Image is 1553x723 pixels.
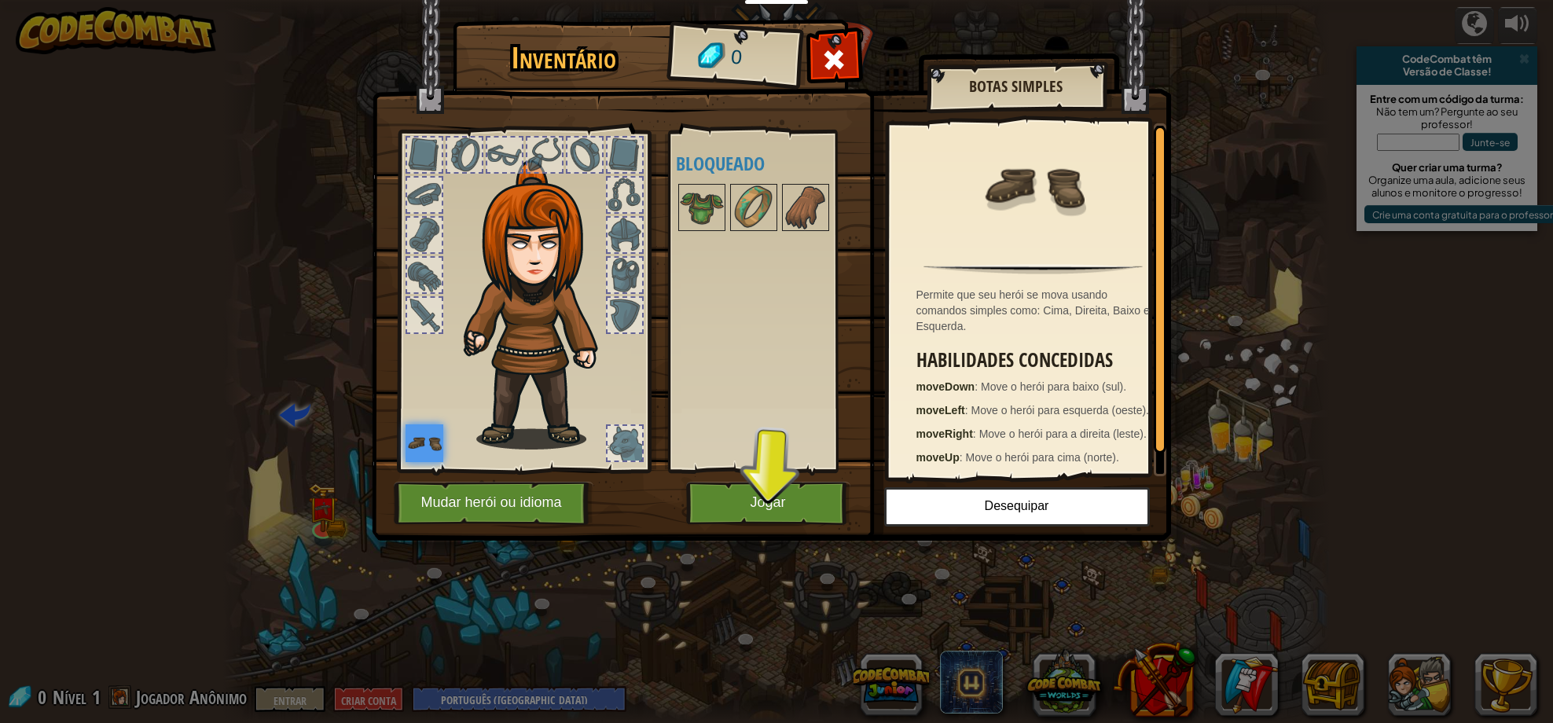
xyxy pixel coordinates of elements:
[676,151,765,176] font: Bloqueado
[960,451,963,464] font: :
[975,380,978,393] font: :
[916,347,1113,373] font: Habilidades Concedidas
[511,37,616,78] font: Inventário
[923,264,1142,274] img: hr.png
[971,404,1149,417] font: Move o herói para esquerda (oeste).
[981,380,1126,393] font: Move o herói para baixo (sul).
[732,185,776,229] img: portrait.png
[965,404,968,417] font: :
[982,135,1085,237] img: portrait.png
[973,428,976,440] font: :
[457,160,626,450] img: hair_f2.png
[784,185,828,229] img: portrait.png
[969,75,1063,97] font: Botas Simples
[729,46,742,68] font: 0
[979,428,1147,440] font: Move o herói para a direita (leste).
[394,482,593,525] button: Mudar herói ou idioma
[884,487,1150,527] button: Desequipar
[916,451,960,464] font: moveUp
[985,500,1049,513] font: Desequipar
[916,428,973,440] font: moveRight
[420,495,561,511] font: Mudar herói ou idioma
[916,288,1150,332] font: Permite que seu herói se mova usando comandos simples como: Cima, Direita, Baixo e Esquerda.
[916,380,975,393] font: moveDown
[966,451,1119,464] font: Move o herói para cima (norte).
[916,404,965,417] font: moveLeft
[680,185,724,229] img: portrait.png
[750,495,785,511] font: Jogar
[406,424,443,462] img: portrait.png
[686,482,850,525] button: Jogar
